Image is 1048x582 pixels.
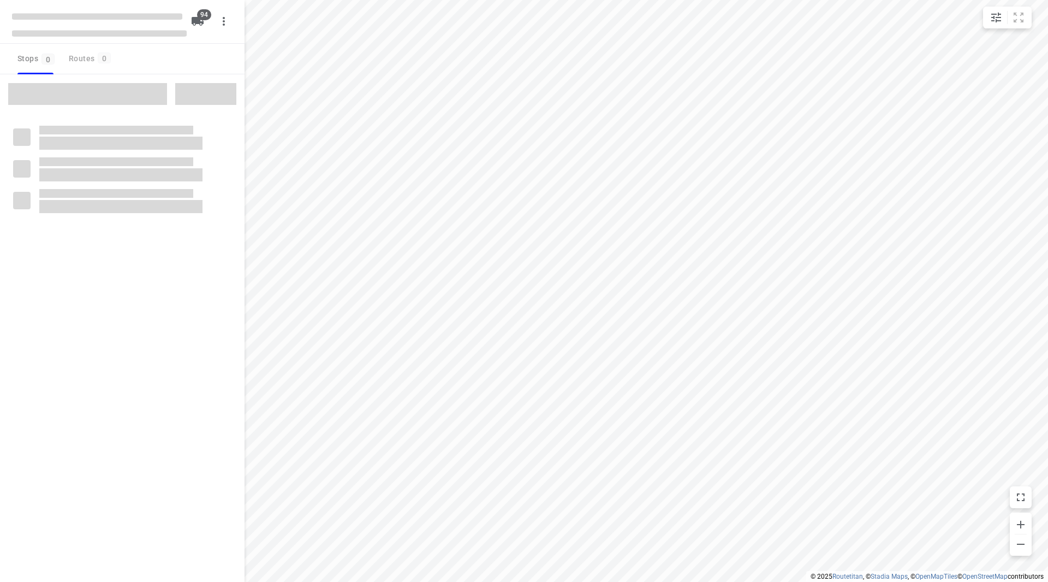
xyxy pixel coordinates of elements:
a: Routetitan [832,573,863,580]
div: small contained button group [983,7,1032,28]
a: Stadia Maps [871,573,908,580]
button: Map settings [985,7,1007,28]
a: OpenMapTiles [915,573,957,580]
a: OpenStreetMap [962,573,1008,580]
li: © 2025 , © , © © contributors [811,573,1044,580]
